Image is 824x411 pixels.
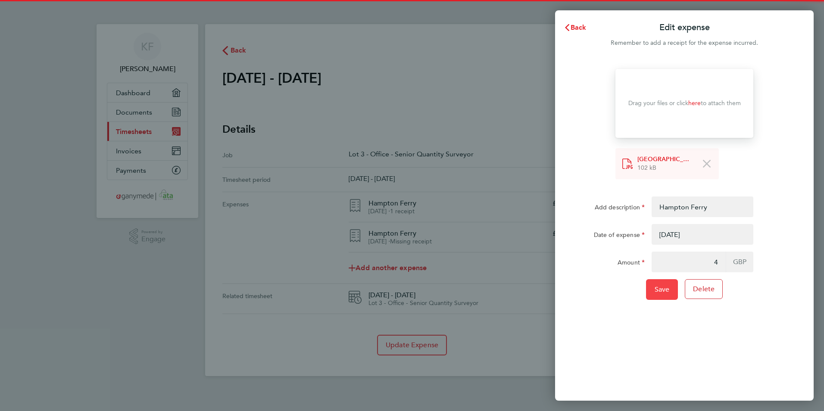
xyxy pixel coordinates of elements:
input: 00.00 [652,252,726,272]
span: [GEOGRAPHIC_DATA] 060825.jpeg [637,155,693,164]
button: Back [555,19,595,36]
p: Edit expense [659,22,710,34]
span: Back [571,23,587,31]
input: E.g. Transport [652,196,753,217]
a: here [688,100,701,107]
span: Save [655,285,670,294]
div: Remember to add a receipt for the expense incurred. [555,38,814,48]
span: GBP [726,252,753,272]
p: Drag your files or click to attach them [628,99,741,108]
span: Delete [693,285,715,293]
button: Save [646,279,678,300]
label: Date of expense [594,231,645,241]
button: Delete [685,279,723,299]
label: Add description [595,203,645,214]
label: Amount [618,258,645,269]
app-filesize: 102 kB [637,164,656,171]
